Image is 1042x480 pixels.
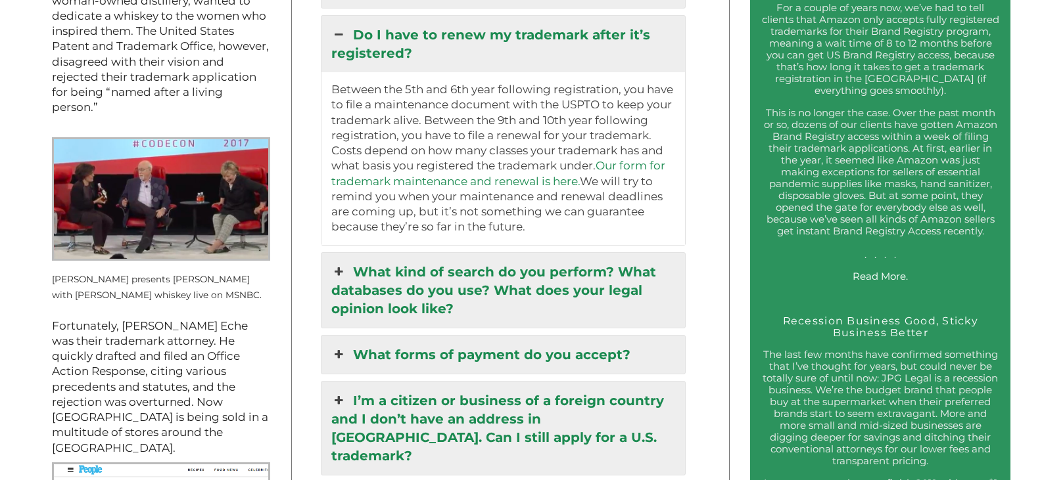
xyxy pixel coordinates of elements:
[52,137,270,261] img: Kara Swisher presents Hillary Clinton with Rodham Rye live on MSNBC.
[321,336,685,374] a: What forms of payment do you accept?
[761,107,1001,261] p: This is no longer the case. Over the past month or so, dozens of our clients have gotten Amazon B...
[853,270,908,282] a: Read More.
[321,16,685,72] a: Do I have to renew my trademark after it’s registered?
[331,82,675,235] p: Between the 5th and 6th year following registration, you have to file a maintenance document with...
[321,382,685,475] a: I’m a citizen or business of a foreign country and I don’t have an address in [GEOGRAPHIC_DATA]. ...
[52,318,270,456] p: Fortunately, [PERSON_NAME] Eche was their trademark attorney. He quickly drafted and filed an Off...
[52,274,262,300] small: [PERSON_NAME] presents [PERSON_NAME] with [PERSON_NAME] whiskey live on MSNBC.
[321,72,685,245] div: Do I have to renew my trademark after it’s registered?
[783,315,978,338] a: Recession Business Good, Sticky Business Better
[761,2,1001,97] p: For a couple of years now, we’ve had to tell clients that Amazon only accepts fully registered tr...
[321,253,685,328] a: What kind of search do you perform? What databases do you use? What does your legal opinion look ...
[761,349,1001,467] p: The last few months have confirmed something that I’ve thought for years, but could never be tota...
[331,159,665,187] a: Our form for trademark maintenance and renewal is here.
